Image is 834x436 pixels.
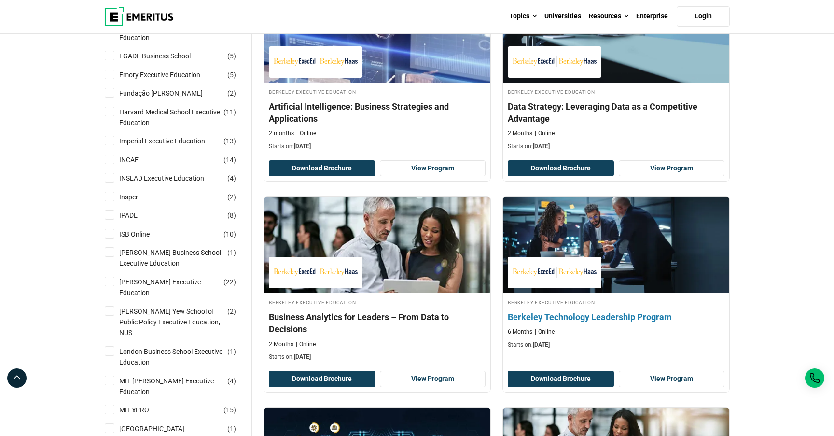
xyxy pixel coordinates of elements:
[269,311,486,335] h4: Business Analytics for Leaders – From Data to Decisions
[508,142,724,151] p: Starts on:
[264,197,490,293] img: Business Analytics for Leaders – From Data to Decisions | Online Business Analytics Course
[119,173,223,183] a: INSEAD Executive Education
[513,262,597,283] img: Berkeley Executive Education
[508,298,724,306] h4: Berkeley Executive Education
[619,160,725,177] a: View Program
[296,129,316,138] p: Online
[119,210,157,221] a: IPADE
[535,328,555,336] p: Online
[619,371,725,387] a: View Program
[269,87,486,96] h4: Berkeley Executive Education
[226,278,234,286] span: 22
[230,425,234,433] span: 1
[119,229,169,239] a: ISB Online
[380,371,486,387] a: View Program
[230,348,234,355] span: 1
[230,89,234,97] span: 2
[119,70,220,80] a: Emory Executive Education
[380,160,486,177] a: View Program
[508,87,724,96] h4: Berkeley Executive Education
[513,51,597,73] img: Berkeley Executive Education
[230,249,234,256] span: 1
[119,423,204,434] a: [GEOGRAPHIC_DATA]
[294,353,311,360] span: [DATE]
[227,247,236,258] span: ( )
[227,346,236,357] span: ( )
[508,160,614,177] button: Download Brochure
[269,340,293,349] p: 2 Months
[269,353,486,361] p: Starts on:
[508,311,724,323] h4: Berkeley Technology Leadership Program
[274,51,358,73] img: Berkeley Executive Education
[508,371,614,387] button: Download Brochure
[535,129,555,138] p: Online
[119,405,168,415] a: MIT xPRO
[223,155,236,165] span: ( )
[226,108,234,116] span: 11
[533,143,550,150] span: [DATE]
[677,6,730,27] a: Login
[119,376,242,397] a: MIT [PERSON_NAME] Executive Education
[119,346,242,368] a: London Business School Executive Education
[269,100,486,125] h4: Artificial Intelligence: Business Strategies and Applications
[508,100,724,125] h4: Data Strategy: Leveraging Data as a Competitive Advantage
[269,129,294,138] p: 2 months
[230,193,234,201] span: 2
[508,341,724,349] p: Starts on:
[223,136,236,146] span: ( )
[227,88,236,98] span: ( )
[119,155,158,165] a: INCAE
[503,197,729,354] a: Leadership Course by Berkeley Executive Education - October 30, 2025 Berkeley Executive Education...
[223,277,236,287] span: ( )
[227,192,236,202] span: ( )
[269,298,486,306] h4: Berkeley Executive Education
[226,230,234,238] span: 10
[223,107,236,117] span: ( )
[119,88,222,98] a: Fundação [PERSON_NAME]
[227,306,236,317] span: ( )
[119,107,242,128] a: Harvard Medical School Executive Education
[230,71,234,79] span: 5
[533,341,550,348] span: [DATE]
[223,405,236,415] span: ( )
[223,229,236,239] span: ( )
[119,247,242,269] a: [PERSON_NAME] Business School Executive Education
[508,328,532,336] p: 6 Months
[226,137,234,145] span: 13
[227,210,236,221] span: ( )
[119,192,157,202] a: Insper
[226,156,234,164] span: 14
[269,371,375,387] button: Download Brochure
[492,192,741,298] img: Berkeley Technology Leadership Program | Online Leadership Course
[230,174,234,182] span: 4
[227,376,236,386] span: ( )
[226,406,234,414] span: 15
[119,277,242,298] a: [PERSON_NAME] Executive Education
[119,136,224,146] a: Imperial Executive Education
[296,340,316,349] p: Online
[227,70,236,80] span: ( )
[227,423,236,434] span: ( )
[269,142,486,151] p: Starts on:
[227,51,236,61] span: ( )
[119,306,242,338] a: [PERSON_NAME] Yew School of Public Policy Executive Education, NUS
[230,308,234,315] span: 2
[508,129,532,138] p: 2 Months
[294,143,311,150] span: [DATE]
[230,211,234,219] span: 8
[264,197,490,366] a: Business Analytics Course by Berkeley Executive Education - September 18, 2025 Berkeley Executive...
[119,51,210,61] a: EGADE Business School
[269,160,375,177] button: Download Brochure
[227,173,236,183] span: ( )
[230,52,234,60] span: 5
[274,262,358,283] img: Berkeley Executive Education
[230,377,234,385] span: 4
